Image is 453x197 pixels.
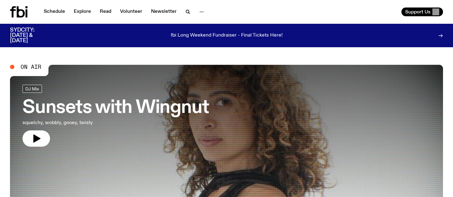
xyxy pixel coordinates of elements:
a: Volunteer [116,8,146,16]
button: Support Us [401,8,443,16]
h3: SYDCITY: [DATE] & [DATE] [10,28,50,43]
a: Newsletter [147,8,180,16]
a: Read [96,8,115,16]
h3: Sunsets with Wingnut [23,99,209,117]
a: Explore [70,8,95,16]
a: DJ Mix [23,85,42,93]
p: squelchy, wobbly, gooey, twisty [23,119,183,127]
span: DJ Mix [25,87,39,91]
span: Support Us [405,9,430,15]
p: fbi Long Weekend Fundraiser - Final Tickets Here! [171,33,283,38]
a: Sunsets with Wingnutsquelchy, wobbly, gooey, twisty [23,85,209,147]
span: On Air [21,64,41,70]
a: Schedule [40,8,69,16]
